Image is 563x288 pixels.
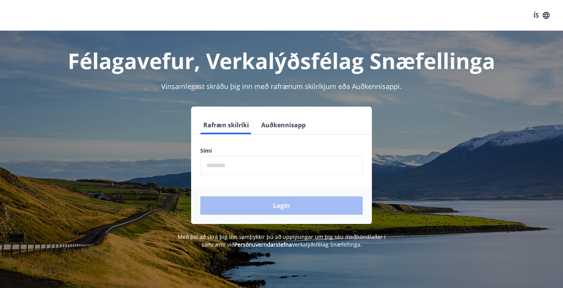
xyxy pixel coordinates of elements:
button: Rafræn skilríki [200,116,252,134]
span: Með því að skrá þig inn samþykkir þú að upplýsingar um þig séu meðhöndlaðar í samræmi við Verkalý... [178,233,386,248]
button: Auðkennisapp [258,116,309,134]
label: Sími [200,147,363,155]
button: ÍS [529,8,554,22]
span: Vinsamlegast skráðu þig inn með rafrænum skilríkjum eða Auðkennisappi. [161,82,402,91]
a: Persónuverndarstefna [234,241,292,248]
h1: Félagavefur, Verkalýðsfélag Snæfellinga [15,46,548,75]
